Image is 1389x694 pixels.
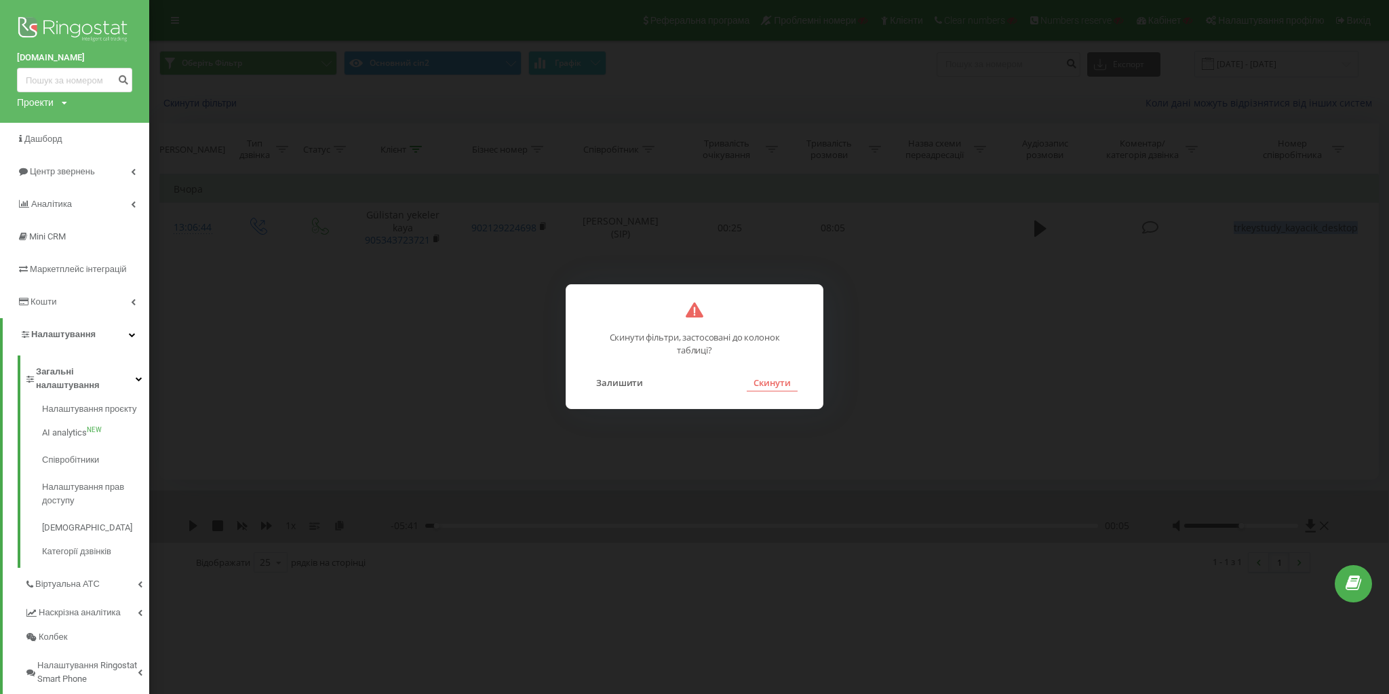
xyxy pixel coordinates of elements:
a: Налаштування Ringostat Smart Phone [24,649,149,691]
a: [DEMOGRAPHIC_DATA] [42,514,149,541]
span: Дашборд [24,134,62,144]
a: Категорії дзвінків [42,541,149,558]
img: Ringostat logo [17,14,132,47]
span: AI analytics [42,426,87,440]
a: Налаштування [3,318,149,351]
span: Аналiтика [31,199,72,209]
span: Віртуальна АТС [35,577,100,591]
a: [DOMAIN_NAME] [17,51,132,64]
a: Віртуальна АТС [24,568,149,596]
span: Загальні налаштування [36,365,136,392]
div: Проекти [17,96,54,109]
input: Пошук за номером [17,68,132,92]
a: Загальні налаштування [24,355,149,398]
span: [DEMOGRAPHIC_DATA] [42,521,132,535]
a: Співробітники [42,446,149,474]
span: Категорії дзвінків [42,545,111,558]
button: Залишити [589,374,650,391]
span: Налаштування проєкту [42,402,136,416]
span: Налаштування прав доступу [42,480,142,507]
a: Колбек [24,625,149,649]
a: Наскрізна аналітика [24,596,149,625]
span: Наскрізна аналітика [39,606,121,619]
a: Налаштування прав доступу [42,474,149,514]
span: Маркетплейс інтеграцій [30,264,127,274]
span: Кошти [31,296,56,307]
span: Налаштування Ringostat Smart Phone [37,659,138,686]
span: Колбек [39,630,67,644]
a: AI analyticsNEW [42,419,149,446]
span: Налаштування [31,329,96,339]
span: Центр звернень [30,166,95,176]
p: Скинути фільтри, застосовані до колонок таблиці? [603,317,786,357]
a: Налаштування проєкту [42,402,149,419]
span: Mini CRM [29,231,66,242]
button: Скинути [747,374,798,391]
span: Співробітники [42,453,99,467]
